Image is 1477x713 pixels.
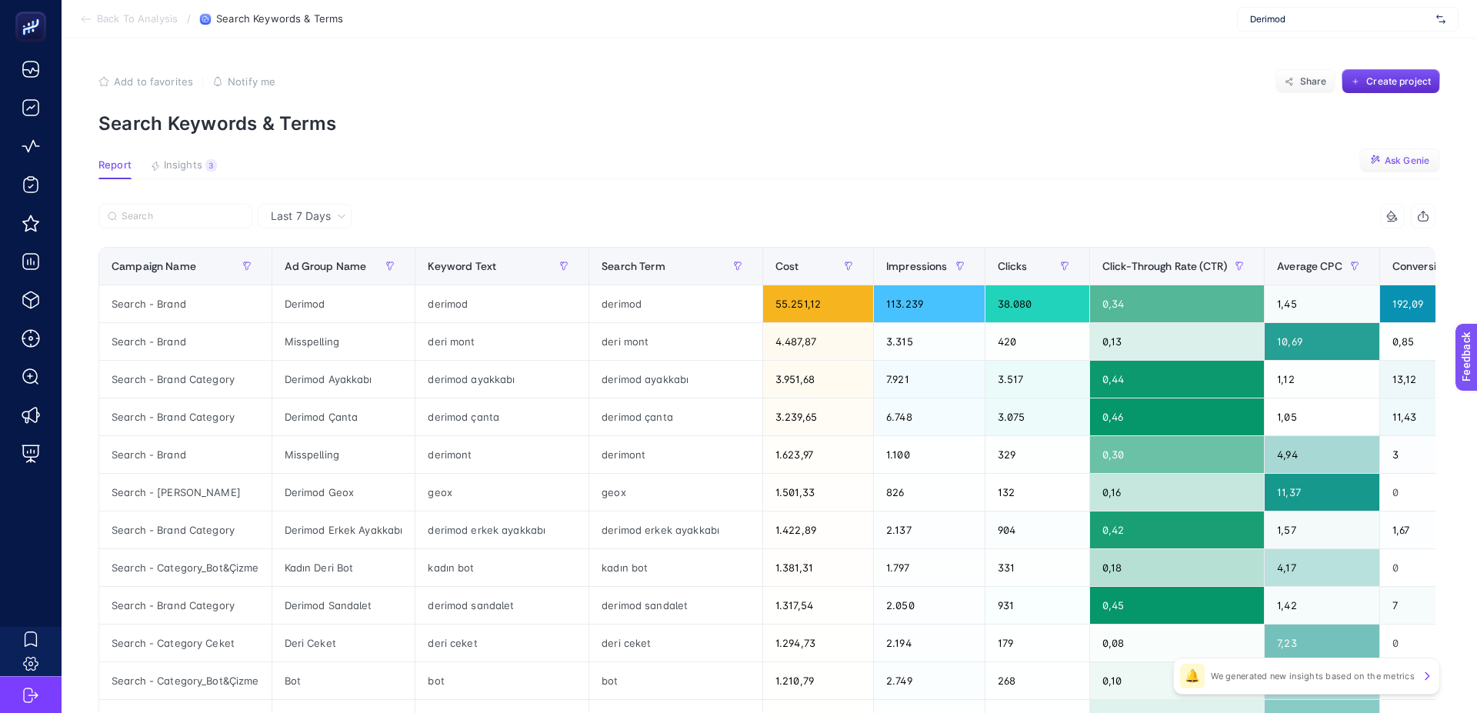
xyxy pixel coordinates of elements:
span: Ad Group Name [285,260,367,272]
button: Create project [1342,69,1440,94]
div: 329 [985,436,1089,473]
div: 55.251,12 [763,285,873,322]
div: geox [589,474,762,511]
div: kadın bot [589,549,762,586]
span: Conversions [1392,260,1455,272]
button: Notify me [212,75,275,88]
div: 4,94 [1265,436,1379,473]
div: 420 [985,323,1089,360]
button: Ask Genie [1359,148,1440,173]
button: Share [1275,69,1335,94]
div: derimont [415,436,588,473]
div: bot [589,662,762,699]
div: 0,44 [1090,361,1264,398]
span: Share [1300,75,1327,88]
span: Impressions [886,260,948,272]
div: 1,57 [1265,511,1379,548]
div: 1,05 [1265,398,1379,435]
div: 2.194 [874,625,985,661]
div: 0,30 [1090,436,1264,473]
div: 2.137 [874,511,985,548]
span: Cost [775,260,799,272]
div: 2.050 [874,587,985,624]
div: Search - Brand Category [99,587,272,624]
div: Search - Brand [99,436,272,473]
div: derimod ayakkabı [415,361,588,398]
div: 1.623,97 [763,436,873,473]
span: Click-Through Rate (CTR) [1102,260,1227,272]
span: Create project [1366,75,1431,88]
div: 4.487,87 [763,323,873,360]
div: Derimod Sandalet [272,587,415,624]
div: 2.749 [874,662,985,699]
div: 11,37 [1265,474,1379,511]
div: derimod sandalet [415,587,588,624]
div: 10,69 [1265,323,1379,360]
div: Kadın Deri Bot [272,549,415,586]
div: deri mont [589,323,762,360]
div: derimod erkek ayakkabı [589,511,762,548]
span: Clicks [998,260,1028,272]
div: 1.501,33 [763,474,873,511]
span: Last 7 Days [271,208,331,224]
span: Feedback [9,5,58,17]
div: derimod [589,285,762,322]
div: 3.239,65 [763,398,873,435]
div: 0,13 [1090,323,1264,360]
div: deri ceket [415,625,588,661]
div: 0,34 [1090,285,1264,322]
span: Back To Analysis [97,13,178,25]
span: Keyword Text [428,260,496,272]
span: Search Term [602,260,665,272]
div: Derimod Geox [272,474,415,511]
div: derimod [415,285,588,322]
div: 7,23 [1265,625,1379,661]
div: 826 [874,474,985,511]
span: Insights [164,159,202,172]
div: 904 [985,511,1089,548]
span: Ask Genie [1385,155,1429,167]
div: 3.075 [985,398,1089,435]
img: svg%3e [1436,12,1445,27]
div: deri mont [415,323,588,360]
div: 0,10 [1090,662,1264,699]
div: 113.239 [874,285,985,322]
div: 1.797 [874,549,985,586]
div: 🔔 [1180,664,1205,688]
div: Derimod [272,285,415,322]
div: Search - [PERSON_NAME] [99,474,272,511]
span: Add to favorites [114,75,193,88]
div: 0,46 [1090,398,1264,435]
div: Bot [272,662,415,699]
div: 931 [985,587,1089,624]
div: 7.921 [874,361,985,398]
div: derimod çanta [589,398,762,435]
div: derimod çanta [415,398,588,435]
p: We generated new insights based on the metrics [1211,670,1415,682]
span: Derimod [1250,13,1430,25]
div: Search - Category Ceket [99,625,272,661]
div: 1.422,89 [763,511,873,548]
div: 1,42 [1265,587,1379,624]
div: derimod ayakkabı [589,361,762,398]
div: Deri Ceket [272,625,415,661]
div: Search - Category_Bot&Çizme [99,549,272,586]
div: 0,08 [1090,625,1264,661]
div: Search - Brand Category [99,511,272,548]
div: deri ceket [589,625,762,661]
div: 1,45 [1265,285,1379,322]
div: geox [415,474,588,511]
span: Campaign Name [112,260,196,272]
div: Derimod Erkek Ayakkabı [272,511,415,548]
span: / [187,12,191,25]
div: 1.381,31 [763,549,873,586]
div: 0,16 [1090,474,1264,511]
div: Search - Brand Category [99,398,272,435]
div: 1.210,79 [763,662,873,699]
div: 4,17 [1265,549,1379,586]
div: 1,12 [1265,361,1379,398]
div: Misspelling [272,436,415,473]
div: Misspelling [272,323,415,360]
div: Search - Category_Bot&Çizme [99,662,272,699]
div: 268 [985,662,1089,699]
